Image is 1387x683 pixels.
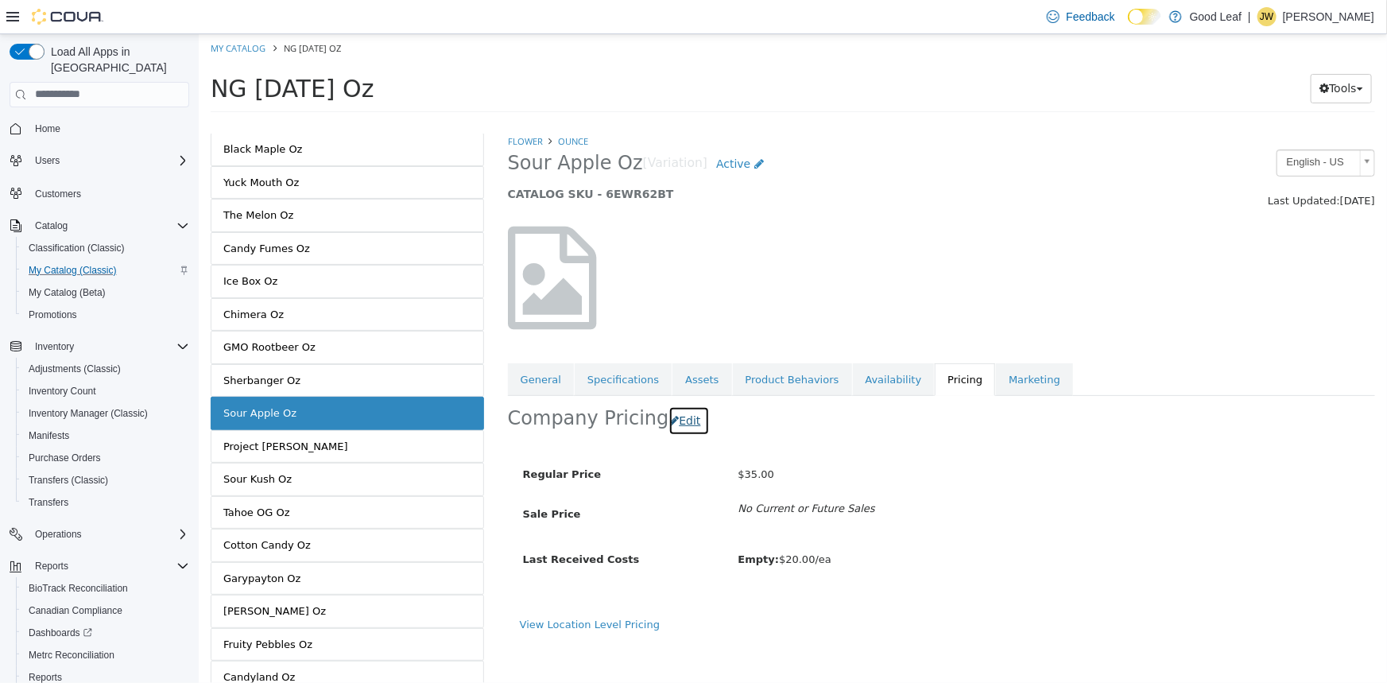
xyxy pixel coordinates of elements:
[22,261,189,280] span: My Catalog (Classic)
[22,646,121,665] a: Metrc Reconciliation
[25,173,95,189] div: The Melon Oz
[25,471,91,487] div: Tahoe OG Oz
[3,181,196,204] button: Customers
[25,305,117,321] div: GMO Rootbeer Oz
[29,582,128,595] span: BioTrack Reconciliation
[25,603,114,619] div: Fruity Pebbles Oz
[3,336,196,358] button: Inventory
[29,525,88,544] button: Operations
[16,600,196,622] button: Canadian Compliance
[29,242,125,254] span: Classification (Classic)
[29,184,87,204] a: Customers
[654,329,736,363] a: Availability
[16,304,196,326] button: Promotions
[12,8,67,20] a: My Catalog
[3,117,196,140] button: Home
[29,183,189,203] span: Customers
[35,340,74,353] span: Inventory
[22,579,134,598] a: BioTrack Reconciliation
[85,8,142,20] span: NG [DATE] Oz
[29,119,67,138] a: Home
[540,468,676,480] i: No Current or Future Sales
[29,452,101,464] span: Purchase Orders
[16,358,196,380] button: Adjustments (Classic)
[3,149,196,172] button: Users
[35,560,68,572] span: Reports
[25,107,104,123] div: Black Maple Oz
[16,425,196,447] button: Manifests
[35,188,81,200] span: Customers
[1079,116,1155,141] span: English - US
[309,153,954,167] h5: CATALOG SKU - 6EWR62BT
[29,151,66,170] button: Users
[22,493,75,512] a: Transfers
[22,239,131,258] a: Classification (Classic)
[29,496,68,509] span: Transfers
[3,215,196,237] button: Catalog
[22,623,99,642] a: Dashboards
[1128,9,1161,25] input: Dark Mode
[25,537,102,553] div: Garypayton Oz
[324,519,441,531] span: Last Received Costs
[22,448,107,468] a: Purchase Orders
[22,359,189,378] span: Adjustments (Classic)
[309,117,444,142] span: Sour Apple Oz
[22,382,103,401] a: Inventory Count
[22,623,189,642] span: Dashboards
[29,604,122,617] span: Canadian Compliance
[29,385,96,398] span: Inventory Count
[444,123,509,136] small: [Variation]
[22,404,189,423] span: Inventory Manager (Classic)
[45,44,189,76] span: Load All Apps in [GEOGRAPHIC_DATA]
[470,372,510,402] button: Edit
[321,584,461,596] a: View Location Level Pricing
[25,635,97,651] div: Candyland Oz
[25,437,93,453] div: Sour Kush Oz
[1190,7,1242,26] p: Good Leaf
[29,216,189,235] span: Catalog
[22,283,112,302] a: My Catalog (Beta)
[29,407,148,420] span: Inventory Manager (Classic)
[35,122,60,135] span: Home
[25,141,100,157] div: Yuck Mouth Oz
[29,525,189,544] span: Operations
[16,237,196,259] button: Classification (Classic)
[22,305,189,324] span: Promotions
[35,219,68,232] span: Catalog
[1066,9,1114,25] span: Feedback
[22,283,189,302] span: My Catalog (Beta)
[25,339,102,355] div: Sherbanger Oz
[22,646,189,665] span: Metrc Reconciliation
[35,154,60,167] span: Users
[29,118,189,138] span: Home
[16,281,196,304] button: My Catalog (Beta)
[534,329,653,363] a: Product Behaviors
[22,579,189,598] span: BioTrack Reconciliation
[25,503,112,519] div: Cotton Candy Oz
[3,523,196,545] button: Operations
[16,259,196,281] button: My Catalog (Classic)
[29,557,189,576] span: Reports
[29,363,121,375] span: Adjustments (Classic)
[25,405,149,421] div: Project [PERSON_NAME]
[309,372,471,397] h2: Company Pricing
[1078,115,1176,142] a: English - US
[1283,7,1374,26] p: [PERSON_NAME]
[25,569,127,585] div: [PERSON_NAME] Oz
[25,239,79,255] div: Ice Box Oz
[22,426,189,445] span: Manifests
[376,329,473,363] a: Specifications
[25,371,98,387] div: Sour Apple Oz
[736,329,796,363] a: Pricing
[22,261,123,280] a: My Catalog (Classic)
[16,447,196,469] button: Purchase Orders
[29,429,69,442] span: Manifests
[797,329,874,363] a: Marketing
[29,627,92,639] span: Dashboards
[1069,161,1141,173] span: Last Updated:
[25,207,111,223] div: Candy Fumes Oz
[16,577,196,600] button: BioTrack Reconciliation
[474,329,533,363] a: Assets
[22,448,189,468] span: Purchase Orders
